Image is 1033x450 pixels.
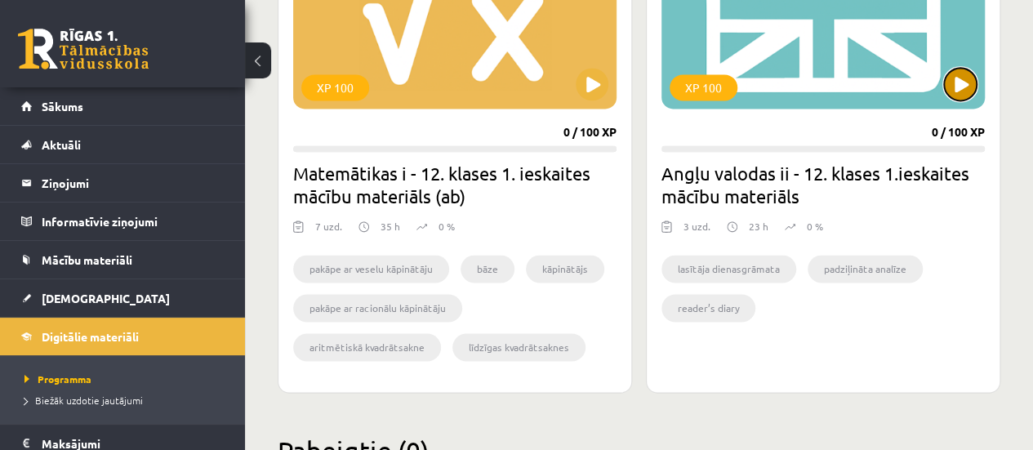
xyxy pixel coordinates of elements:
[749,219,768,234] p: 23 h
[42,252,132,267] span: Mācību materiāli
[461,255,514,283] li: bāze
[42,291,170,305] span: [DEMOGRAPHIC_DATA]
[293,333,441,361] li: aritmētiskā kvadrātsakne
[293,255,449,283] li: pakāpe ar veselu kāpinātāju
[315,219,342,243] div: 7 uzd.
[381,219,400,234] p: 35 h
[293,294,462,322] li: pakāpe ar racionālu kāpinātāju
[18,29,149,69] a: Rīgas 1. Tālmācības vidusskola
[670,74,737,100] div: XP 100
[661,255,796,283] li: lasītāja dienasgrāmata
[301,74,369,100] div: XP 100
[21,279,225,317] a: [DEMOGRAPHIC_DATA]
[661,294,755,322] li: reader’s diary
[683,219,710,243] div: 3 uzd.
[21,126,225,163] a: Aktuāli
[24,372,229,386] a: Programma
[42,99,83,114] span: Sākums
[439,219,455,234] p: 0 %
[24,393,229,408] a: Biežāk uzdotie jautājumi
[42,137,81,152] span: Aktuāli
[808,255,923,283] li: padziļināta analīze
[452,333,586,361] li: līdzīgas kvadrātsaknes
[21,241,225,278] a: Mācību materiāli
[42,329,139,344] span: Digitālie materiāli
[807,219,823,234] p: 0 %
[21,87,225,125] a: Sākums
[21,318,225,355] a: Digitālie materiāli
[293,162,617,207] h2: Matemātikas i - 12. klases 1. ieskaites mācību materiāls (ab)
[21,164,225,202] a: Ziņojumi
[24,394,143,407] span: Biežāk uzdotie jautājumi
[42,203,225,240] legend: Informatīvie ziņojumi
[42,164,225,202] legend: Ziņojumi
[526,255,604,283] li: kāpinātājs
[661,162,985,207] h2: Angļu valodas ii - 12. klases 1.ieskaites mācību materiāls
[21,203,225,240] a: Informatīvie ziņojumi
[24,372,91,385] span: Programma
